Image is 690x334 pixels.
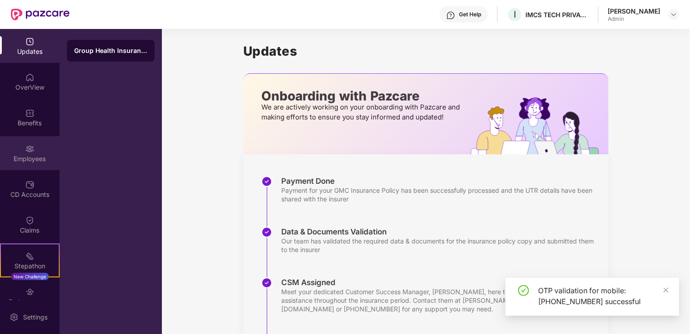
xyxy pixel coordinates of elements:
[281,287,600,313] div: Meet your dedicated Customer Success Manager, [PERSON_NAME], here to provide updates and assistan...
[25,252,34,261] img: svg+xml;base64,PHN2ZyB4bWxucz0iaHR0cDovL3d3dy53My5vcmcvMjAwMC9zdmciIHdpZHRoPSIyMSIgaGVpZ2h0PSIyMC...
[25,216,34,225] img: svg+xml;base64,PHN2ZyBpZD0iQ2xhaW0iIHhtbG5zPSJodHRwOi8vd3d3LnczLm9yZy8yMDAwL3N2ZyIgd2lkdGg9IjIwIi...
[11,9,70,20] img: New Pazcare Logo
[525,10,589,19] div: IMCS TECH PRIVATE LIMITED
[281,227,600,237] div: Data & Documents Validation
[281,277,600,287] div: CSM Assigned
[261,227,272,238] img: svg+xml;base64,PHN2ZyBpZD0iU3RlcC1Eb25lLTMyeDMyIiB4bWxucz0iaHR0cDovL3d3dy53My5vcmcvMjAwMC9zdmciIH...
[538,285,668,307] div: OTP validation for mobile: [PHONE_NUMBER] successful
[243,43,609,59] h1: Updates
[9,313,19,322] img: svg+xml;base64,PHN2ZyBpZD0iU2V0dGluZy0yMHgyMCIgeG1sbnM9Imh0dHA6Ly93d3cudzMub3JnLzIwMDAvc3ZnIiB3aW...
[261,102,463,122] p: We are actively working on your onboarding with Pazcare and making efforts to ensure you stay inf...
[446,11,455,20] img: svg+xml;base64,PHN2ZyBpZD0iSGVscC0zMngzMiIgeG1sbnM9Imh0dHA6Ly93d3cudzMub3JnLzIwMDAvc3ZnIiB3aWR0aD...
[25,73,34,82] img: svg+xml;base64,PHN2ZyBpZD0iSG9tZSIgeG1sbnM9Imh0dHA6Ly93d3cudzMub3JnLzIwMDAvc3ZnIiB3aWR0aD0iMjAiIG...
[74,46,147,55] div: Group Health Insurance
[25,144,34,153] img: svg+xml;base64,PHN2ZyBpZD0iRW1wbG95ZWVzIiB4bWxucz0iaHR0cDovL3d3dy53My5vcmcvMjAwMC9zdmciIHdpZHRoPS...
[261,277,272,288] img: svg+xml;base64,PHN2ZyBpZD0iU3RlcC1Eb25lLTMyeDMyIiB4bWxucz0iaHR0cDovL3d3dy53My5vcmcvMjAwMC9zdmciIH...
[25,180,34,189] img: svg+xml;base64,PHN2ZyBpZD0iQ0RfQWNjb3VudHMiIGRhdGEtbmFtZT0iQ0QgQWNjb3VudHMiIHhtbG5zPSJodHRwOi8vd3...
[281,237,600,254] div: Our team has validated the required data & documents for the insurance policy copy and submitted ...
[281,176,600,186] div: Payment Done
[261,92,463,100] p: Onboarding with Pazcare
[11,273,49,280] div: New Challenge
[608,15,660,23] div: Admin
[471,97,609,154] img: hrOnboarding
[514,9,516,20] span: I
[518,285,529,296] span: check-circle
[1,262,59,271] div: Stepathon
[281,186,600,203] div: Payment for your GMC Insurance Policy has been successfully processed and the UTR details have be...
[25,109,34,118] img: svg+xml;base64,PHN2ZyBpZD0iQmVuZWZpdHMiIHhtbG5zPSJodHRwOi8vd3d3LnczLm9yZy8yMDAwL3N2ZyIgd2lkdGg9Ij...
[20,313,50,322] div: Settings
[25,37,34,46] img: svg+xml;base64,PHN2ZyBpZD0iVXBkYXRlZCIgeG1sbnM9Imh0dHA6Ly93d3cudzMub3JnLzIwMDAvc3ZnIiB3aWR0aD0iMj...
[670,11,677,18] img: svg+xml;base64,PHN2ZyBpZD0iRHJvcGRvd24tMzJ4MzIiIHhtbG5zPSJodHRwOi8vd3d3LnczLm9yZy8yMDAwL3N2ZyIgd2...
[25,287,34,296] img: svg+xml;base64,PHN2ZyBpZD0iRW5kb3JzZW1lbnRzIiB4bWxucz0iaHR0cDovL3d3dy53My5vcmcvMjAwMC9zdmciIHdpZH...
[459,11,481,18] div: Get Help
[261,176,272,187] img: svg+xml;base64,PHN2ZyBpZD0iU3RlcC1Eb25lLTMyeDMyIiB4bWxucz0iaHR0cDovL3d3dy53My5vcmcvMjAwMC9zdmciIH...
[663,287,669,293] span: close
[608,7,660,15] div: [PERSON_NAME]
